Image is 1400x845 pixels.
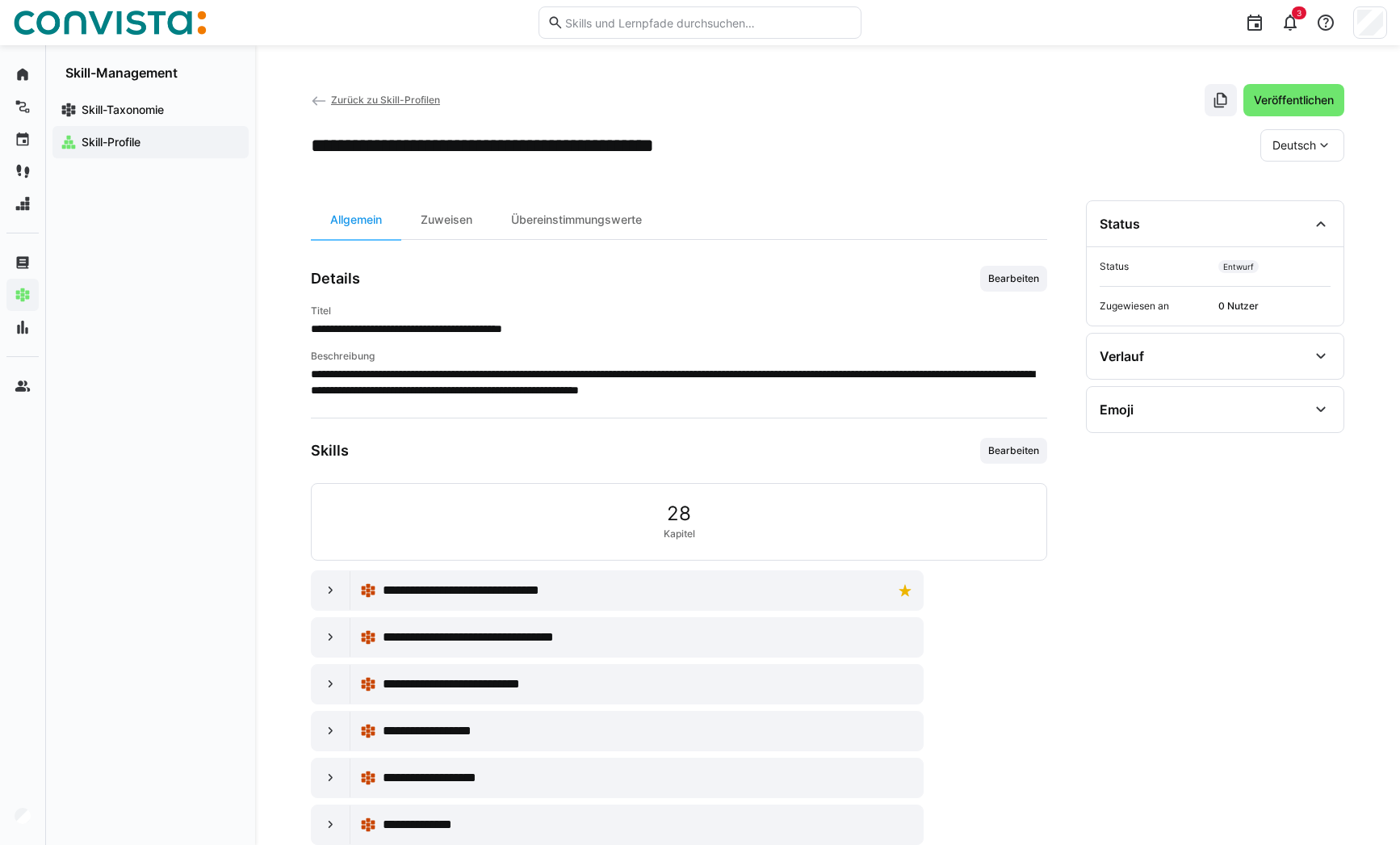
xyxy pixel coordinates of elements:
[1272,137,1316,153] span: Deutsch
[311,442,349,460] h3: Skills
[1243,84,1344,116] button: Veröffentlichen
[331,94,440,106] span: Zurück zu Skill-Profilen
[492,200,661,239] div: Übereinstimmungswerte
[980,266,1047,292] button: Bearbeiten
[1100,216,1140,232] div: Status
[1251,92,1336,108] span: Veröffentlichen
[564,15,853,30] input: Skills und Lernpfade durchsuchen…
[401,200,492,239] div: Zuweisen
[1100,300,1212,313] span: Zugewiesen an
[1100,348,1144,364] div: Verlauf
[311,94,440,106] a: Zurück zu Skill-Profilen
[1218,300,1331,313] span: 0 Nutzer
[664,528,695,540] span: Kapitel
[667,503,691,524] span: 28
[1100,260,1212,273] span: Status
[1100,401,1134,418] div: Emoji
[311,270,360,288] h3: Details
[311,305,1047,317] h4: Titel
[987,272,1041,285] span: Bearbeiten
[311,350,1047,363] h4: Beschreibung
[1297,8,1301,18] span: 3
[987,444,1041,457] span: Bearbeiten
[1218,260,1259,273] span: Entwurf
[311,200,401,239] div: Allgemein
[980,438,1047,464] button: Bearbeiten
